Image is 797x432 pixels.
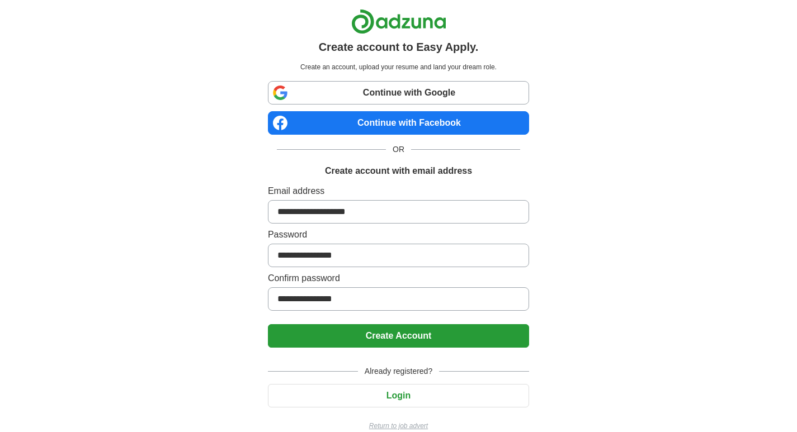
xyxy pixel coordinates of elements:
img: Adzuna logo [351,9,446,34]
span: Already registered? [358,365,439,377]
a: Login [268,391,529,400]
a: Return to job advert [268,421,529,431]
button: Login [268,384,529,407]
h1: Create account to Easy Apply. [319,39,479,55]
span: OR [386,144,411,155]
p: Create an account, upload your resume and land your dream role. [270,62,527,72]
a: Continue with Google [268,81,529,105]
button: Create Account [268,324,529,348]
label: Password [268,228,529,241]
h1: Create account with email address [325,164,472,178]
label: Email address [268,184,529,198]
a: Continue with Facebook [268,111,529,135]
label: Confirm password [268,272,529,285]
